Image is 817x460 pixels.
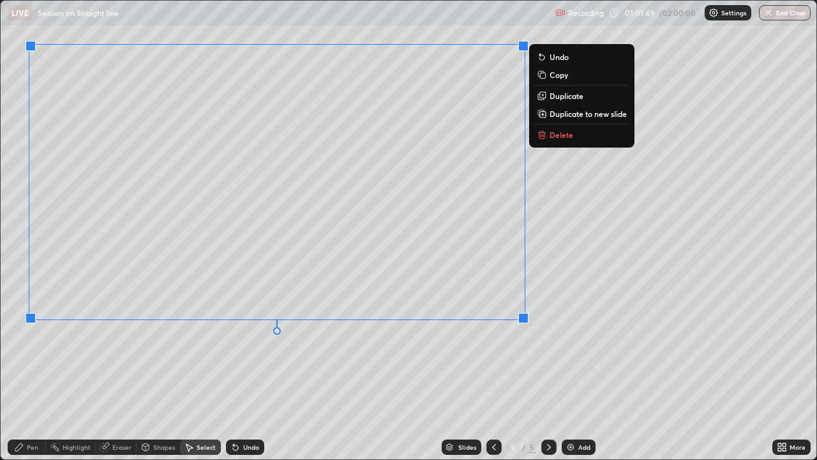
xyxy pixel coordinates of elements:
button: Duplicate to new slide [534,106,629,121]
img: recording.375f2c34.svg [555,8,566,18]
img: class-settings-icons [708,8,719,18]
div: Shapes [153,444,175,450]
p: Delete [550,130,573,140]
div: Highlight [63,444,91,450]
div: More [790,444,806,450]
div: Slides [458,444,476,450]
p: Recording [568,8,604,18]
img: add-slide-button [566,442,576,452]
p: Settings [721,10,746,16]
p: Duplicate [550,91,583,101]
p: Session on Straight line [38,8,119,18]
p: Undo [550,52,569,62]
div: Pen [27,444,38,450]
p: Copy [550,70,568,80]
div: 5 [528,441,536,453]
p: Duplicate to new slide [550,109,627,119]
button: Undo [534,49,629,65]
p: LIVE [11,8,29,18]
button: End Class [759,5,811,20]
button: Delete [534,127,629,142]
button: Copy [534,67,629,82]
div: Add [578,444,590,450]
div: / [522,443,526,451]
div: Select [197,444,216,450]
div: Eraser [112,444,131,450]
div: Undo [243,444,259,450]
img: end-class-cross [763,8,774,18]
button: Duplicate [534,88,629,103]
div: 5 [507,443,520,451]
